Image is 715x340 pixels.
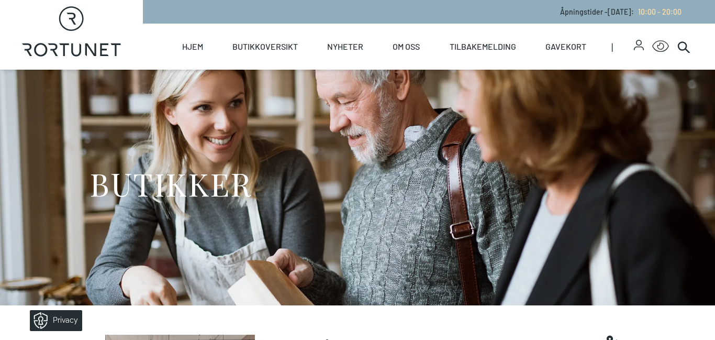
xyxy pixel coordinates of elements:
[611,24,634,70] span: |
[450,24,516,70] a: Tilbakemelding
[652,38,669,55] button: Open Accessibility Menu
[560,6,682,17] p: Åpningstider - [DATE] :
[232,24,298,70] a: Butikkoversikt
[393,24,420,70] a: Om oss
[90,164,251,203] h1: BUTIKKER
[638,7,682,16] span: 10:00 - 20:00
[327,24,363,70] a: Nyheter
[10,306,96,335] iframe: Manage Preferences
[634,7,682,16] a: 10:00 - 20:00
[182,24,203,70] a: Hjem
[545,24,586,70] a: Gavekort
